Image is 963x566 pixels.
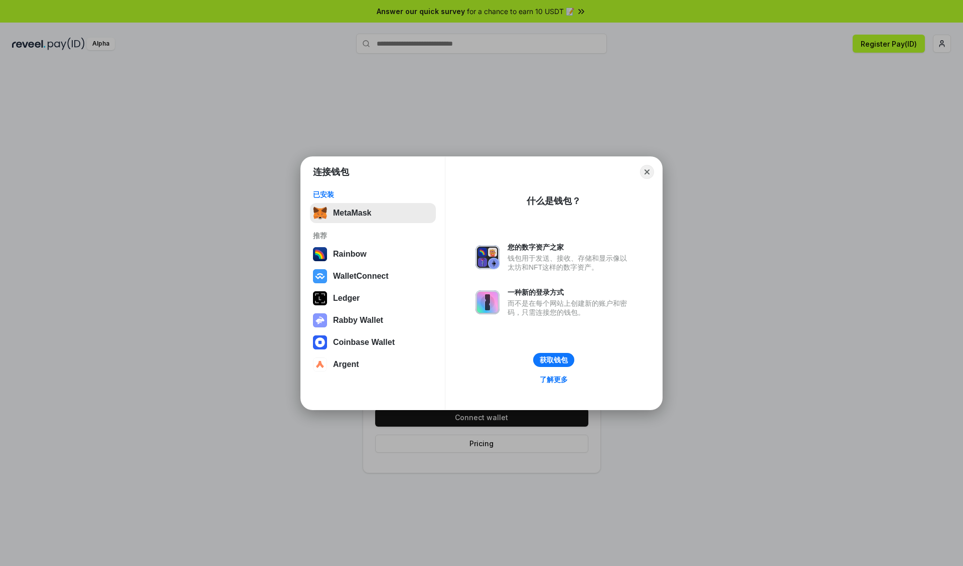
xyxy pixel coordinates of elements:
[313,313,327,327] img: svg+xml,%3Csvg%20xmlns%3D%22http%3A%2F%2Fwww.w3.org%2F2000%2Fsvg%22%20fill%3D%22none%22%20viewBox...
[475,290,500,314] img: svg+xml,%3Csvg%20xmlns%3D%22http%3A%2F%2Fwww.w3.org%2F2000%2Fsvg%22%20fill%3D%22none%22%20viewBox...
[508,243,632,252] div: 您的数字资产之家
[540,355,568,364] div: 获取钱包
[508,299,632,317] div: 而不是在每个网站上创建新的账户和密码，只需连接您的钱包。
[310,332,436,352] button: Coinbase Wallet
[333,360,359,369] div: Argent
[313,231,433,240] div: 推荐
[333,209,371,218] div: MetaMask
[333,250,367,259] div: Rainbow
[310,310,436,330] button: Rabby Wallet
[310,244,436,264] button: Rainbow
[313,166,349,178] h1: 连接钱包
[333,316,383,325] div: Rabby Wallet
[508,254,632,272] div: 钱包用于发送、接收、存储和显示像以太坊和NFT这样的数字资产。
[640,165,654,179] button: Close
[313,335,327,349] img: svg+xml,%3Csvg%20width%3D%2228%22%20height%3D%2228%22%20viewBox%3D%220%200%2028%2028%22%20fill%3D...
[310,203,436,223] button: MetaMask
[313,206,327,220] img: svg+xml,%3Csvg%20fill%3D%22none%22%20height%3D%2233%22%20viewBox%3D%220%200%2035%2033%22%20width%...
[527,195,581,207] div: 什么是钱包？
[310,266,436,286] button: WalletConnect
[313,357,327,371] img: svg+xml,%3Csvg%20width%3D%2228%22%20height%3D%2228%22%20viewBox%3D%220%200%2028%2028%22%20fill%3D...
[333,294,360,303] div: Ledger
[540,375,568,384] div: 了解更多
[534,373,574,386] a: 了解更多
[333,338,395,347] div: Coinbase Wallet
[310,354,436,374] button: Argent
[313,247,327,261] img: svg+xml,%3Csvg%20width%3D%22120%22%20height%3D%22120%22%20viewBox%3D%220%200%20120%20120%22%20fil...
[313,190,433,199] div: 已安装
[475,245,500,269] img: svg+xml,%3Csvg%20xmlns%3D%22http%3A%2F%2Fwww.w3.org%2F2000%2Fsvg%22%20fill%3D%22none%22%20viewBox...
[533,353,574,367] button: 获取钱包
[333,272,389,281] div: WalletConnect
[310,288,436,308] button: Ledger
[508,288,632,297] div: 一种新的登录方式
[313,269,327,283] img: svg+xml,%3Csvg%20width%3D%2228%22%20height%3D%2228%22%20viewBox%3D%220%200%2028%2028%22%20fill%3D...
[313,291,327,305] img: svg+xml,%3Csvg%20xmlns%3D%22http%3A%2F%2Fwww.w3.org%2F2000%2Fsvg%22%20width%3D%2228%22%20height%3...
